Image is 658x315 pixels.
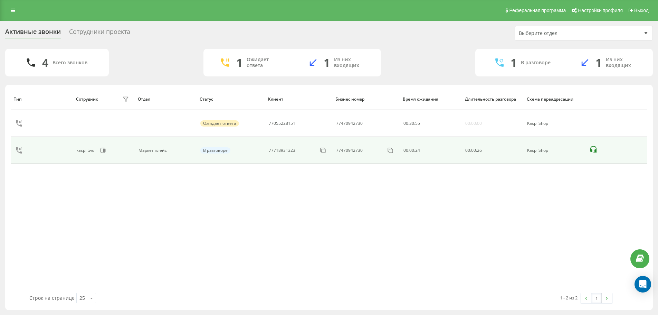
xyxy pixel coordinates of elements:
div: Сотрудник [76,97,98,102]
div: 77470942730 [336,121,363,126]
div: kaspi two [76,148,96,153]
div: 1 [236,56,242,69]
div: Ожидает ответа [200,120,239,127]
div: 00:00:24 [403,148,458,153]
div: Open Intercom Messenger [635,276,651,293]
div: Бизнес номер [335,97,396,102]
span: 00 [471,147,476,153]
div: 1 [324,56,330,69]
div: Всего звонков [53,60,87,66]
div: 1 - 2 из 2 [560,294,578,301]
div: В разговоре [521,60,551,66]
div: Время ожидания [403,97,458,102]
div: В разговоре [200,147,230,154]
div: : : [403,121,420,126]
div: 4 [42,56,48,69]
div: 00:00:00 [465,121,482,126]
span: Выход [634,8,649,13]
span: Настройки профиля [578,8,623,13]
div: Сотрудники проекта [69,28,130,39]
div: Отдел [138,97,193,102]
div: Тип [14,97,69,102]
div: Ожидает ответа [247,57,282,68]
div: 1 [595,56,602,69]
span: Реферальная программа [509,8,566,13]
span: 55 [415,120,420,126]
div: 77055228151 [269,121,295,126]
span: 00 [403,120,408,126]
div: Выберите отдел [519,30,601,36]
div: Статус [200,97,261,102]
span: Строк на странице [29,295,75,301]
div: Из них входящих [334,57,371,68]
div: Длительность разговора [465,97,520,102]
div: Активные звонки [5,28,61,39]
span: 26 [477,147,482,153]
div: 77470942730 [336,148,363,153]
div: : : [465,148,482,153]
div: 77718931323 [269,148,295,153]
div: Схема переадресации [527,97,582,102]
div: 1 [511,56,517,69]
div: Kaspi Shop [527,121,581,126]
div: 25 [79,295,85,302]
div: Маркет плейс [139,148,193,153]
div: Kaspi Shop [527,148,581,153]
a: 1 [591,293,602,303]
span: 30 [409,120,414,126]
div: Клиент [268,97,329,102]
span: 00 [465,147,470,153]
div: Из них входящих [606,57,642,68]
